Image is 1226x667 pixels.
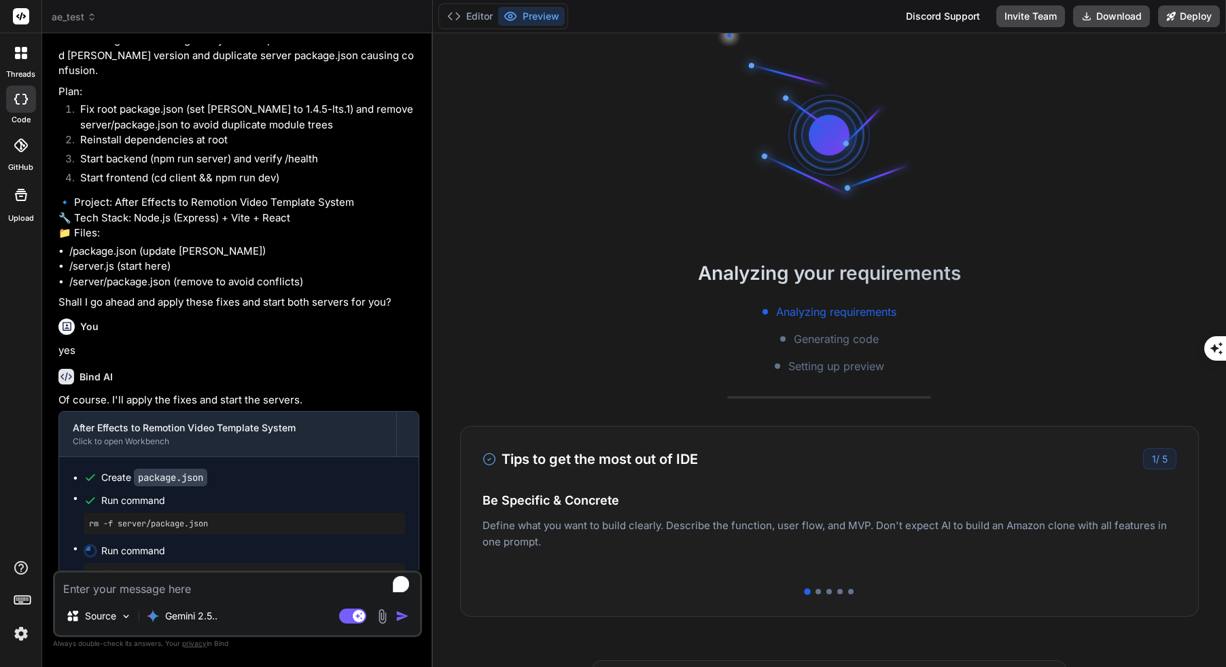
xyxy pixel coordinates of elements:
[69,244,419,259] li: /package.json (update [PERSON_NAME])
[794,331,879,347] span: Generating code
[6,69,35,80] label: threads
[374,609,390,624] img: attachment
[498,7,565,26] button: Preview
[69,151,419,170] li: Start backend (npm run server) and verify /health
[1143,448,1176,469] div: /
[58,33,419,79] p: Sure—let’s get this running. Likely cause: npm install failed due to an invalid [PERSON_NAME] ver...
[12,114,31,126] label: code
[8,162,33,173] label: GitHub
[101,544,405,558] span: Run command
[73,436,383,447] div: Click to open Workbench
[59,412,396,456] button: After Effects to Remotion Video Template SystemClick to open Workbench
[80,320,99,333] h6: You
[85,609,116,623] p: Source
[69,274,419,290] li: /server/package.json (remove to avoid conflicts)
[52,10,97,24] span: ae_test
[53,637,422,650] p: Always double-check its answers. Your in Bind
[442,7,498,26] button: Editor
[69,259,419,274] li: /server.js (start here)
[58,343,419,359] p: yes
[69,170,419,190] li: Start frontend (cd client && npm run dev)
[101,471,207,484] div: Create
[134,469,207,486] code: package.json
[10,622,33,645] img: settings
[433,259,1226,287] h2: Analyzing your requirements
[1162,453,1168,465] span: 5
[182,639,207,647] span: privacy
[69,132,419,151] li: Reinstall dependencies at root
[8,213,34,224] label: Upload
[1152,453,1156,465] span: 1
[80,370,113,384] h6: Bind AI
[165,609,217,623] p: Gemini 2.5..
[1158,5,1220,27] button: Deploy
[58,84,419,100] p: Plan:
[120,611,132,622] img: Pick Models
[73,421,383,435] div: After Effects to Remotion Video Template System
[483,449,698,469] h3: Tips to get the most out of IDE
[58,295,419,310] p: Shall I go ahead and apply these fixes and start both servers for you?
[55,573,420,597] textarea: To enrich screen reader interactions, please activate Accessibility in Grammarly extension settings
[89,518,400,529] pre: rm -f server/package.json
[788,358,884,374] span: Setting up preview
[146,609,160,623] img: Gemini 2.5 Pro
[58,195,419,241] p: 🔹 Project: After Effects to Remotion Video Template System 🔧 Tech Stack: Node.js (Express) + Vite...
[69,102,419,132] li: Fix root package.json (set [PERSON_NAME] to 1.4.5-lts.1) and remove server/package.json to avoid ...
[89,569,400,579] pre: npm install
[996,5,1065,27] button: Invite Team
[101,494,405,507] span: Run command
[898,5,988,27] div: Discord Support
[483,491,1176,509] h4: Be Specific & Concrete
[776,304,896,320] span: Analyzing requirements
[396,609,409,623] img: icon
[58,393,419,408] p: Of course. I'll apply the fixes and start the servers.
[1073,5,1150,27] button: Download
